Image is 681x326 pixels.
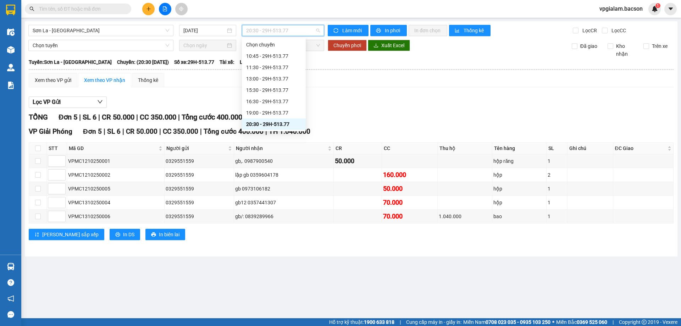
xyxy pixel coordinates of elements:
input: Chọn ngày [183,42,226,49]
div: VPMC1210250002 [68,171,163,179]
div: Chọn chuyến [246,41,301,49]
span: Người gửi [166,144,227,152]
img: warehouse-icon [7,263,15,270]
span: TH 1.040.000 [269,127,310,136]
div: 70.000 [383,211,436,221]
span: | [79,113,81,121]
div: Xem theo VP gửi [35,76,71,84]
span: TỔNG [29,113,48,121]
span: Làm mới [342,27,363,34]
div: hộp răng [493,157,545,165]
span: Đơn 5 [59,113,77,121]
span: Lọc VP Gửi [33,98,61,106]
span: ⚪️ [552,321,554,324]
div: bao [493,212,545,220]
div: 0329551559 [166,185,233,193]
span: Miền Bắc [556,318,607,326]
span: printer [115,232,120,238]
span: copyright [642,320,647,325]
span: [PERSON_NAME] sắp xếp [42,231,99,238]
button: In đơn chọn [409,25,447,36]
span: Chọn tuyến [33,40,169,51]
div: gb 0973106182 [235,185,332,193]
span: SL 6 [107,127,121,136]
div: 1 [548,185,566,193]
div: 19:00 - 29H-513.77 [246,109,301,117]
span: Đã giao [577,42,600,50]
span: | [178,113,180,121]
span: Loại xe: Giường nằm 40 chỗ [240,58,302,66]
span: message [7,311,14,318]
span: | [98,113,100,121]
div: hộp [493,199,545,206]
button: Lọc VP Gửi [29,96,107,108]
button: plus [142,3,155,15]
div: 0329551559 [166,212,233,220]
div: hộp [493,185,545,193]
div: 20:30 - 29H-513.77 [246,120,301,128]
div: 70.000 [383,198,436,208]
div: VPMC1310250006 [68,212,163,220]
span: search [29,6,34,11]
button: printerIn DS [110,229,140,240]
span: VP Giải Phóng [29,127,72,136]
div: gb/: 0839289966 [235,212,332,220]
span: Lọc CC [609,27,627,34]
div: Chọn chuyến [242,39,306,50]
span: Kho nhận [613,42,638,58]
span: In DS [123,231,134,238]
span: Mã GD [69,144,157,152]
span: | [400,318,401,326]
span: Tổng cước 400.000 [204,127,264,136]
th: STT [47,143,67,154]
div: 1.040.000 [439,212,491,220]
img: warehouse-icon [7,28,15,36]
span: Tổng cước 400.000 [182,113,242,121]
span: Miền Nam [463,318,550,326]
span: ĐC Giao [615,144,666,152]
span: aim [179,6,184,11]
b: Tuyến: Sơn La - [GEOGRAPHIC_DATA] [29,59,112,65]
strong: 0708 023 035 - 0935 103 250 [486,319,550,325]
span: printer [376,28,382,34]
span: sort-ascending [34,232,39,238]
button: aim [175,3,188,15]
button: syncLàm mới [328,25,369,36]
div: gb12 0357441307 [235,199,332,206]
strong: 0369 525 060 [577,319,607,325]
span: Người nhận [236,144,326,152]
td: VPMC1310250004 [67,196,165,210]
div: 2 [548,171,566,179]
div: VPMC1210250001 [68,157,163,165]
div: VPMC1310250004 [68,199,163,206]
span: Số xe: 29H-513.77 [174,58,214,66]
div: gb,. 0987900540 [235,157,332,165]
div: 1 [548,199,566,206]
div: 15:30 - 29H-513.77 [246,86,301,94]
button: downloadXuất Excel [368,40,410,51]
input: Tìm tên, số ĐT hoặc mã đơn [39,5,123,13]
span: | [200,127,202,136]
span: sync [333,28,339,34]
button: Chuyển phơi [328,40,367,51]
span: notification [7,295,14,302]
button: printerIn phơi [370,25,407,36]
sup: 1 [655,3,660,8]
td: VPMC1310250006 [67,210,165,223]
span: Hỗ trợ kỹ thuật: [329,318,394,326]
button: caret-down [664,3,677,15]
span: 1 [657,3,659,8]
img: warehouse-icon [7,46,15,54]
th: SL [547,143,567,154]
span: CC 350.000 [163,127,198,136]
strong: 1900 633 818 [364,319,394,325]
div: Xem theo VP nhận [84,76,125,84]
span: caret-down [668,6,674,12]
div: 50.000 [335,156,380,166]
span: bar-chart [455,28,461,34]
div: VPMC1210250005 [68,185,163,193]
span: | [136,113,138,121]
span: | [613,318,614,326]
span: 20:30 - 29H-513.77 [246,25,320,36]
span: In biên lai [159,231,179,238]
